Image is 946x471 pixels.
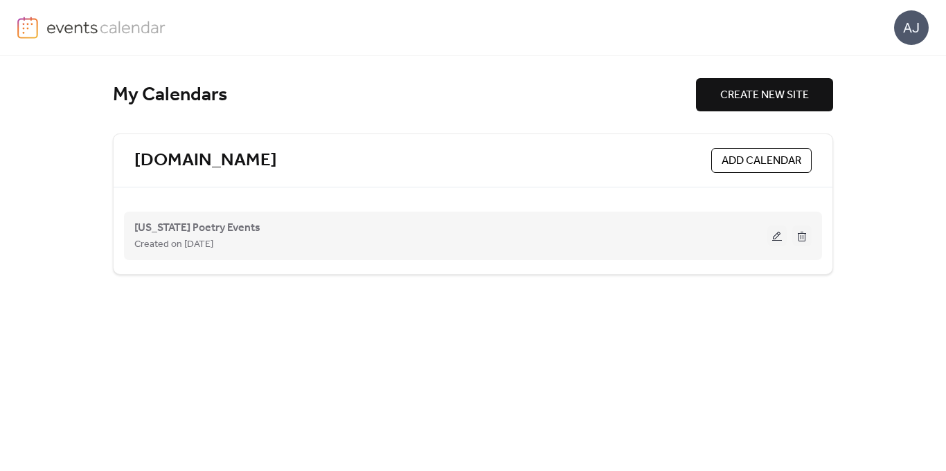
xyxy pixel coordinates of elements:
[696,78,833,111] button: CREATE NEW SITE
[134,237,213,253] span: Created on [DATE]
[134,149,277,172] a: [DOMAIN_NAME]
[113,83,696,107] div: My Calendars
[134,220,260,237] span: [US_STATE] Poetry Events
[46,17,166,37] img: logo-type
[894,10,929,45] div: AJ
[711,148,812,173] button: ADD CALENDAR
[134,224,260,232] a: [US_STATE] Poetry Events
[720,87,809,104] span: CREATE NEW SITE
[722,153,801,169] span: ADD CALENDAR
[17,17,38,39] img: logo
